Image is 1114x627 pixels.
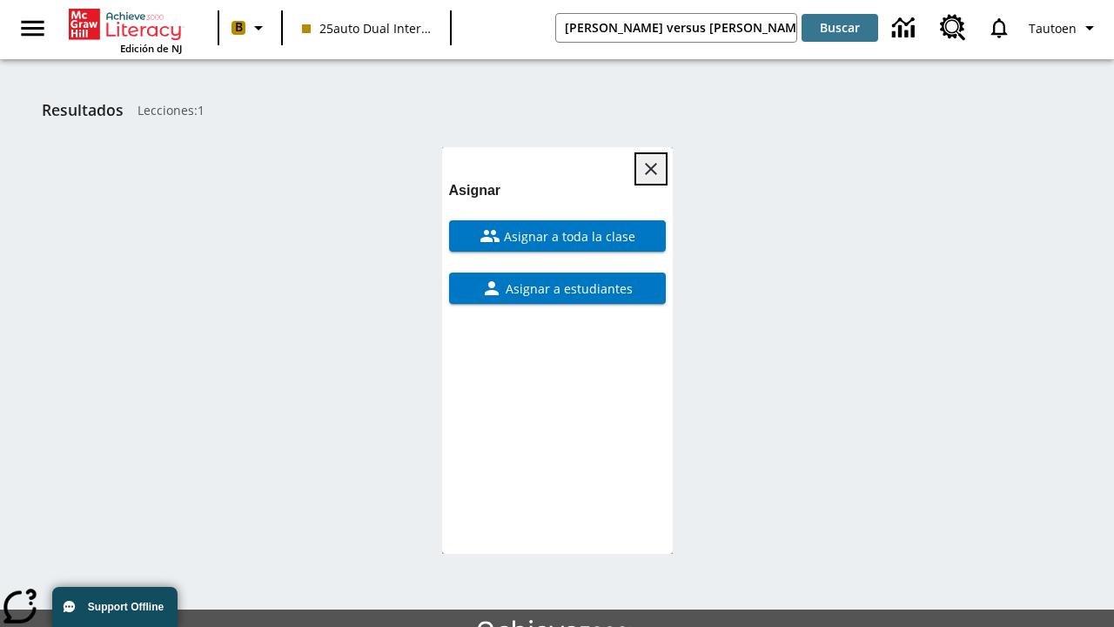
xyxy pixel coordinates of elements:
[802,14,878,42] button: Buscar
[1029,19,1077,37] span: Tautoen
[449,273,666,304] button: Asignar a estudiantes
[69,5,182,55] div: Portada
[449,179,666,203] h6: Asignar
[882,4,929,52] a: Centro de información
[442,147,673,554] div: lesson details
[929,4,976,51] a: Centro de recursos, Se abrirá en una pestaña nueva.
[88,601,164,613] span: Support Offline
[449,220,666,252] button: Asignar a toda la clase
[500,227,635,246] span: Asignar a toda la clase
[302,19,431,37] span: 25auto Dual International
[42,101,124,119] h1: Resultados
[976,5,1022,51] a: Notificaciones
[52,587,178,627] button: Support Offline
[120,42,182,55] span: Edición de NJ
[1022,12,1107,44] button: Perfil/Configuración
[636,154,666,184] button: Cerrar
[138,101,205,119] span: Lecciones : 1
[69,7,182,42] a: Portada
[235,17,243,38] span: B
[502,280,633,298] span: Asignar a estudiantes
[225,12,276,44] button: Boost El color de la clase es melocotón. Cambiar el color de la clase.
[7,3,58,54] button: Abrir el menú lateral
[556,14,796,42] input: Buscar campo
